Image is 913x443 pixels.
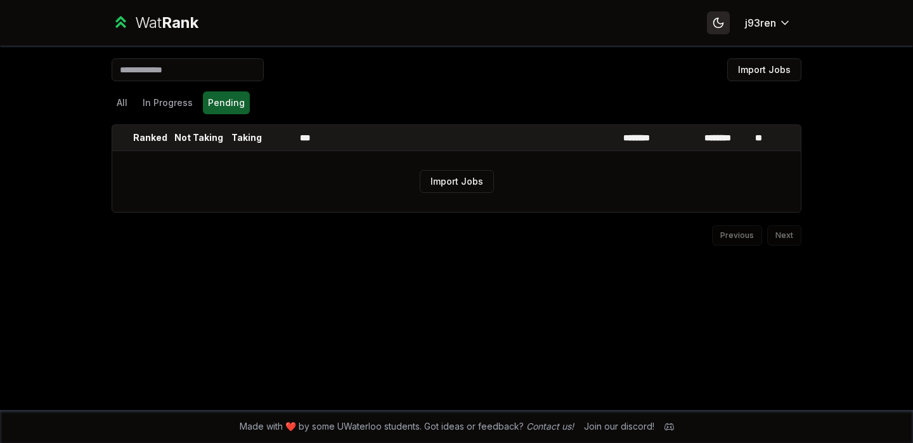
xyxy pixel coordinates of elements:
[727,58,801,81] button: Import Jobs
[745,15,776,30] span: j93ren
[526,421,574,432] a: Contact us!
[138,91,198,114] button: In Progress
[735,11,801,34] button: j93ren
[584,420,654,433] div: Join our discord!
[420,170,494,193] button: Import Jobs
[162,13,198,32] span: Rank
[133,131,167,144] p: Ranked
[203,91,250,114] button: Pending
[112,91,133,114] button: All
[112,13,198,33] a: WatRank
[231,131,262,144] p: Taking
[135,13,198,33] div: Wat
[240,420,574,433] span: Made with ❤️ by some UWaterloo students. Got ideas or feedback?
[174,131,223,144] p: Not Taking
